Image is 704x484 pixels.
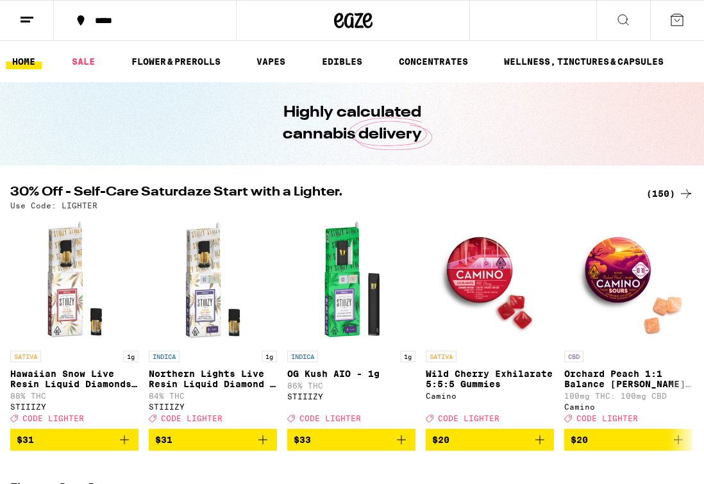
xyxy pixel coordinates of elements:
a: EDIBLES [315,54,369,69]
div: STIIIZY [149,403,277,411]
span: CODE LIGHTER [299,414,361,422]
button: Add to bag [564,429,692,451]
button: Add to bag [10,429,138,451]
p: SATIVA [426,351,457,362]
a: SALE [65,54,101,69]
p: Hawaiian Snow Live Resin Liquid Diamonds - 1g [10,369,138,389]
p: INDICA [287,351,318,362]
div: STIIIZY [287,392,415,401]
button: Add to bag [287,429,415,451]
a: Open page for Wild Cherry Exhilarate 5:5:5 Gummies from Camino [426,216,554,429]
p: INDICA [149,351,180,362]
span: $20 [432,435,449,445]
a: Open page for Hawaiian Snow Live Resin Liquid Diamonds - 1g from STIIIZY [10,216,138,429]
span: CODE LIGHTER [438,414,499,422]
span: CODE LIGHTER [161,414,222,422]
a: FLOWER & PREROLLS [125,54,227,69]
a: CONCENTRATES [392,54,474,69]
img: STIIIZY - Northern Lights Live Resin Liquid Diamond - 1g [149,216,277,344]
a: Open page for Northern Lights Live Resin Liquid Diamond - 1g from STIIIZY [149,216,277,429]
img: STIIIZY - Hawaiian Snow Live Resin Liquid Diamonds - 1g [10,216,138,344]
a: Open page for Orchard Peach 1:1 Balance Sours Gummies from Camino [564,216,692,429]
span: $33 [294,435,311,445]
p: 1g [400,351,415,362]
span: Help [29,9,56,21]
span: CODE LIGHTER [22,414,84,422]
button: Add to bag [149,429,277,451]
p: 1g [123,351,138,362]
button: Add to bag [426,429,554,451]
p: Orchard Peach 1:1 Balance [PERSON_NAME] Gummies [564,369,692,389]
p: 84% THC [149,392,277,400]
a: VAPES [250,54,292,69]
img: Camino - Wild Cherry Exhilarate 5:5:5 Gummies [426,216,554,344]
a: Open page for OG Kush AIO - 1g from STIIIZY [287,216,415,429]
p: 88% THC [10,392,138,400]
div: Camino [426,392,554,400]
span: CODE LIGHTER [576,414,638,422]
div: Camino [564,403,692,411]
a: WELLNESS, TINCTURES & CAPSULES [498,54,670,69]
h2: 30% Off - Self-Care Saturdaze Start with a Lighter. [10,186,631,201]
span: $20 [571,435,588,445]
p: CBD [564,351,583,362]
p: Use Code: LIGHTER [10,201,97,210]
p: Wild Cherry Exhilarate 5:5:5 Gummies [426,369,554,389]
a: (150) [646,186,694,201]
img: Camino - Orchard Peach 1:1 Balance Sours Gummies [564,216,692,344]
p: 100mg THC: 100mg CBD [564,392,692,400]
p: Northern Lights Live Resin Liquid Diamond - 1g [149,369,277,389]
a: HOME [6,54,42,69]
span: $31 [155,435,172,445]
img: STIIIZY - OG Kush AIO - 1g [287,216,415,344]
p: 1g [262,351,277,362]
h1: Highly calculated cannabis delivery [246,102,458,146]
div: STIIIZY [10,403,138,411]
p: OG Kush AIO - 1g [287,369,415,379]
span: $31 [17,435,34,445]
p: 86% THC [287,381,415,390]
p: SATIVA [10,351,41,362]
